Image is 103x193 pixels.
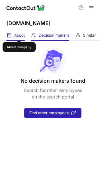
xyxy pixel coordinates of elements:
h1: [DOMAIN_NAME] [6,19,51,27]
span: About [14,33,25,38]
p: Search for other employees on the search portal [24,87,82,100]
span: Find other employees [29,111,69,115]
span: Decision makers [39,33,69,38]
header: No decision makers found [21,77,85,85]
button: Find other employees [24,108,81,118]
img: ContactOut v5.3.10 [6,4,45,12]
img: No leads found [39,47,67,73]
span: Similar [83,33,96,38]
